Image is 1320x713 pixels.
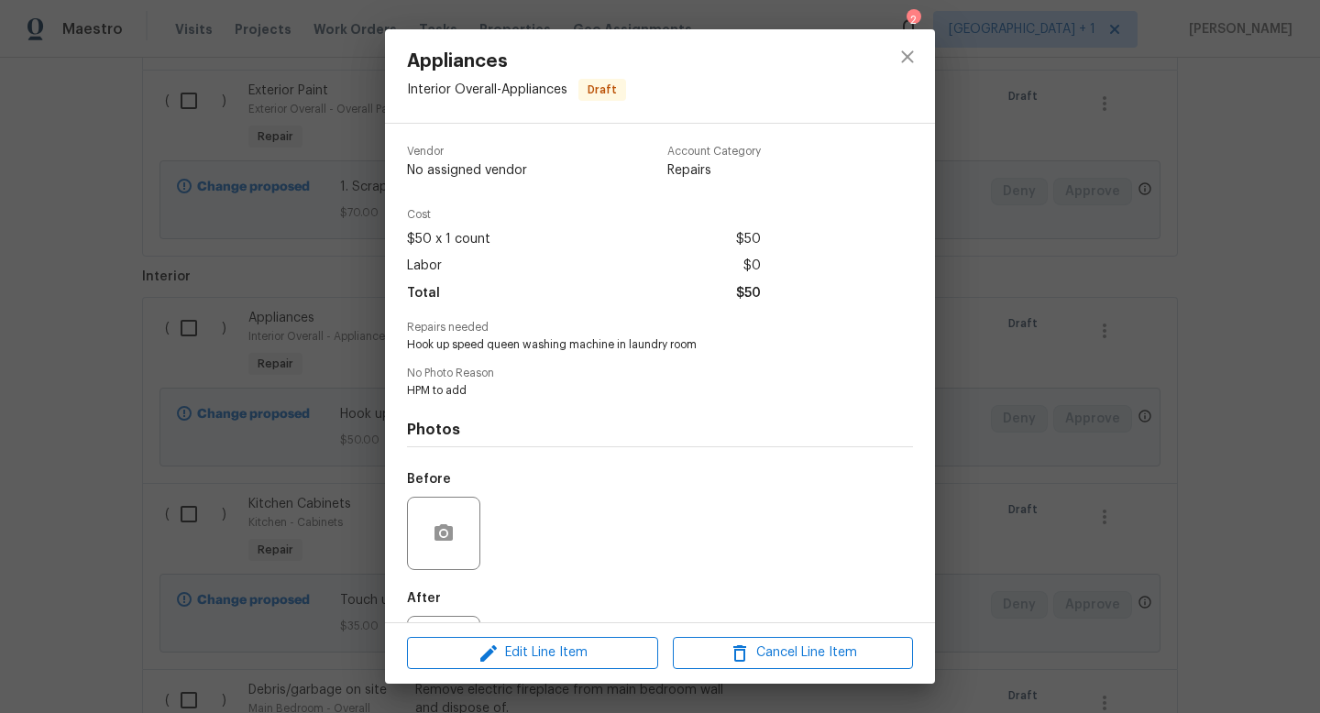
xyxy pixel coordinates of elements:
h5: After [407,592,441,605]
span: Labor [407,253,442,280]
span: HPM to add [407,383,863,399]
span: Account Category [667,146,761,158]
span: Hook up speed queen washing machine in laundry room [407,337,863,353]
span: Vendor [407,146,527,158]
button: close [885,35,929,79]
span: Cancel Line Item [678,642,907,664]
span: Repairs needed [407,322,913,334]
span: $50 [736,280,761,307]
span: $0 [743,253,761,280]
span: Appliances [407,51,626,71]
h4: Photos [407,421,913,439]
span: Interior Overall - Appliances [407,83,567,96]
button: Edit Line Item [407,637,658,669]
span: Draft [580,81,624,99]
span: No Photo Reason [407,367,913,379]
span: Edit Line Item [412,642,653,664]
button: Cancel Line Item [673,637,913,669]
span: No assigned vendor [407,161,527,180]
div: 2 [907,11,919,29]
span: Cost [407,209,761,221]
h5: Before [407,473,451,486]
span: $50 x 1 count [407,226,490,253]
span: $50 [736,226,761,253]
span: Repairs [667,161,761,180]
span: Total [407,280,440,307]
